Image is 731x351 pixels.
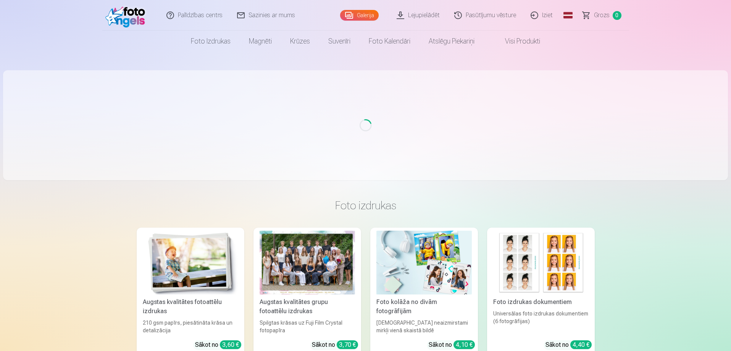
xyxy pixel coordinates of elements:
[143,231,238,294] img: Augstas kvalitātes fotoattēlu izdrukas
[420,31,484,52] a: Atslēgu piekariņi
[484,31,549,52] a: Visi produkti
[240,31,281,52] a: Magnēti
[105,3,149,27] img: /fa3
[140,298,241,316] div: Augstas kvalitātes fotoattēlu izdrukas
[373,319,475,334] div: [DEMOGRAPHIC_DATA] neaizmirstami mirkļi vienā skaistā bildē
[360,31,420,52] a: Foto kalendāri
[453,340,475,349] div: 4,10 €
[490,310,592,334] div: Universālas foto izdrukas dokumentiem (6 fotogrāfijas)
[545,340,592,349] div: Sākot no
[340,10,379,21] a: Galerija
[319,31,360,52] a: Suvenīri
[257,319,358,334] div: Spilgtas krāsas uz Fuji Film Crystal fotopapīra
[594,11,610,20] span: Grozs
[493,231,589,294] img: Foto izdrukas dokumentiem
[195,340,241,349] div: Sākot no
[220,340,241,349] div: 3,60 €
[429,340,475,349] div: Sākot no
[570,340,592,349] div: 4,40 €
[376,231,472,294] img: Foto kolāža no divām fotogrāfijām
[613,11,621,20] span: 0
[490,298,592,307] div: Foto izdrukas dokumentiem
[143,199,589,212] h3: Foto izdrukas
[140,319,241,334] div: 210 gsm papīrs, piesātināta krāsa un detalizācija
[257,298,358,316] div: Augstas kvalitātes grupu fotoattēlu izdrukas
[337,340,358,349] div: 3,70 €
[312,340,358,349] div: Sākot no
[281,31,319,52] a: Krūzes
[373,298,475,316] div: Foto kolāža no divām fotogrāfijām
[182,31,240,52] a: Foto izdrukas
